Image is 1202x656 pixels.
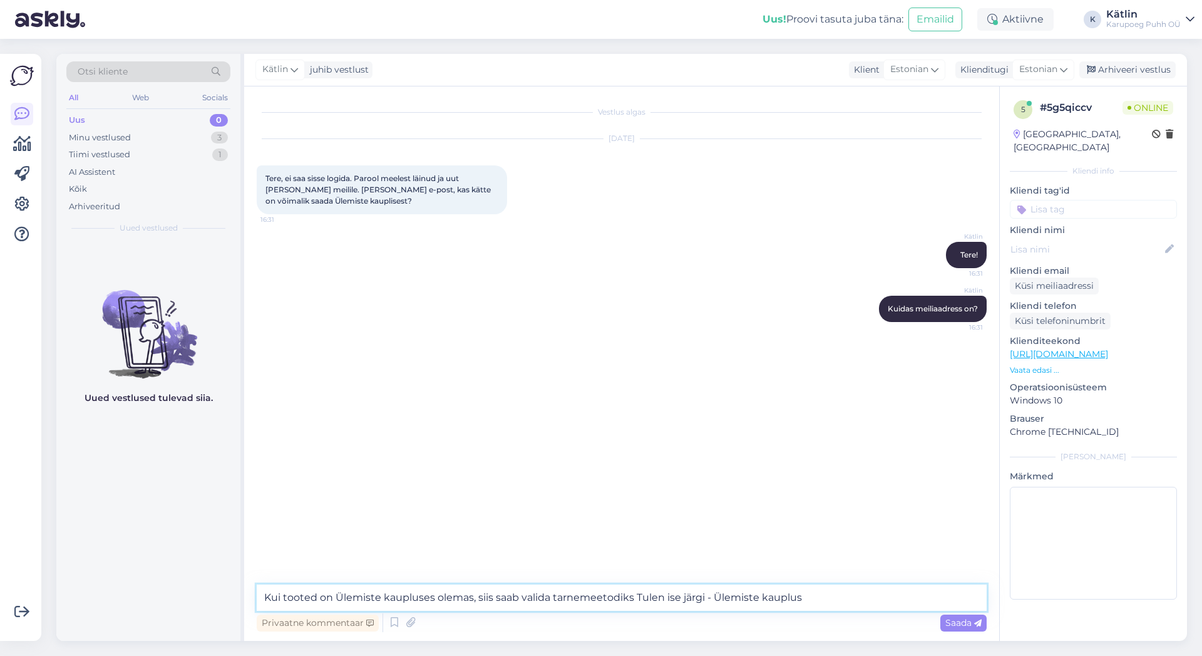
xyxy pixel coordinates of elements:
div: Proovi tasuta juba täna: [763,12,903,27]
span: 16:31 [936,269,983,278]
div: Privaatne kommentaar [257,615,379,632]
div: Küsi meiliaadressi [1010,278,1099,294]
span: Estonian [890,63,928,76]
span: Uued vestlused [120,222,178,234]
span: Kätlin [262,63,288,76]
span: Estonian [1019,63,1057,76]
div: Socials [200,90,230,106]
div: Arhiveeritud [69,200,120,213]
img: Askly Logo [10,64,34,88]
span: Online [1122,101,1173,115]
div: juhib vestlust [305,63,369,76]
p: Brauser [1010,412,1177,425]
p: Uued vestlused tulevad siia. [85,392,213,405]
p: Kliendi nimi [1010,224,1177,237]
span: 5 [1021,105,1025,114]
div: Web [130,90,152,106]
div: Vestlus algas [257,107,987,118]
p: Vaata edasi ... [1010,365,1177,376]
div: Minu vestlused [69,132,131,144]
div: [GEOGRAPHIC_DATA], [GEOGRAPHIC_DATA] [1014,128,1152,154]
p: Windows 10 [1010,394,1177,407]
span: 16:31 [936,323,983,332]
div: K [1084,11,1101,28]
b: Uus! [763,13,786,25]
span: Otsi kliente [78,65,128,78]
div: Uus [69,114,85,127]
div: [DATE] [257,133,987,144]
span: Kuidas meiliaadress on? [888,304,978,313]
input: Lisa nimi [1010,242,1163,256]
img: No chats [56,268,240,380]
span: 16:31 [260,215,307,224]
div: Klienditugi [955,63,1009,76]
span: Tere! [960,250,978,259]
span: Kätlin [936,232,983,241]
p: Kliendi email [1010,264,1177,278]
a: [URL][DOMAIN_NAME] [1010,348,1108,360]
div: Aktiivne [977,8,1054,31]
button: Emailid [908,8,962,31]
p: Klienditeekond [1010,335,1177,348]
p: Operatsioonisüsteem [1010,381,1177,394]
div: [PERSON_NAME] [1010,451,1177,462]
input: Lisa tag [1010,200,1177,219]
div: AI Assistent [69,166,115,179]
div: Klient [849,63,880,76]
div: Arhiveeri vestlus [1079,61,1176,78]
div: 0 [210,114,228,127]
div: Kõik [69,183,87,195]
div: # 5g5qiccv [1040,100,1122,115]
a: KätlinKarupoeg Puhh OÜ [1106,9,1194,29]
div: Tiimi vestlused [69,148,130,161]
div: 3 [211,132,228,144]
div: 1 [212,148,228,161]
div: Kätlin [1106,9,1181,19]
span: Tere, ei saa sisse logida. Parool meelest läinud ja uut [PERSON_NAME] meilile. [PERSON_NAME] e-po... [265,174,493,206]
div: All [66,90,81,106]
p: Kliendi tag'id [1010,184,1177,197]
p: Märkmed [1010,470,1177,483]
div: Karupoeg Puhh OÜ [1106,19,1181,29]
textarea: Kui tooted on Ülemiste kaupluses olemas, siis saab valida tarnemeetodiks Tulen ise järgi - Ülemis... [257,585,987,611]
p: Chrome [TECHNICAL_ID] [1010,425,1177,439]
div: Küsi telefoninumbrit [1010,313,1111,330]
span: Saada [945,617,982,628]
div: Kliendi info [1010,165,1177,177]
p: Kliendi telefon [1010,299,1177,313]
span: Kätlin [936,286,983,295]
